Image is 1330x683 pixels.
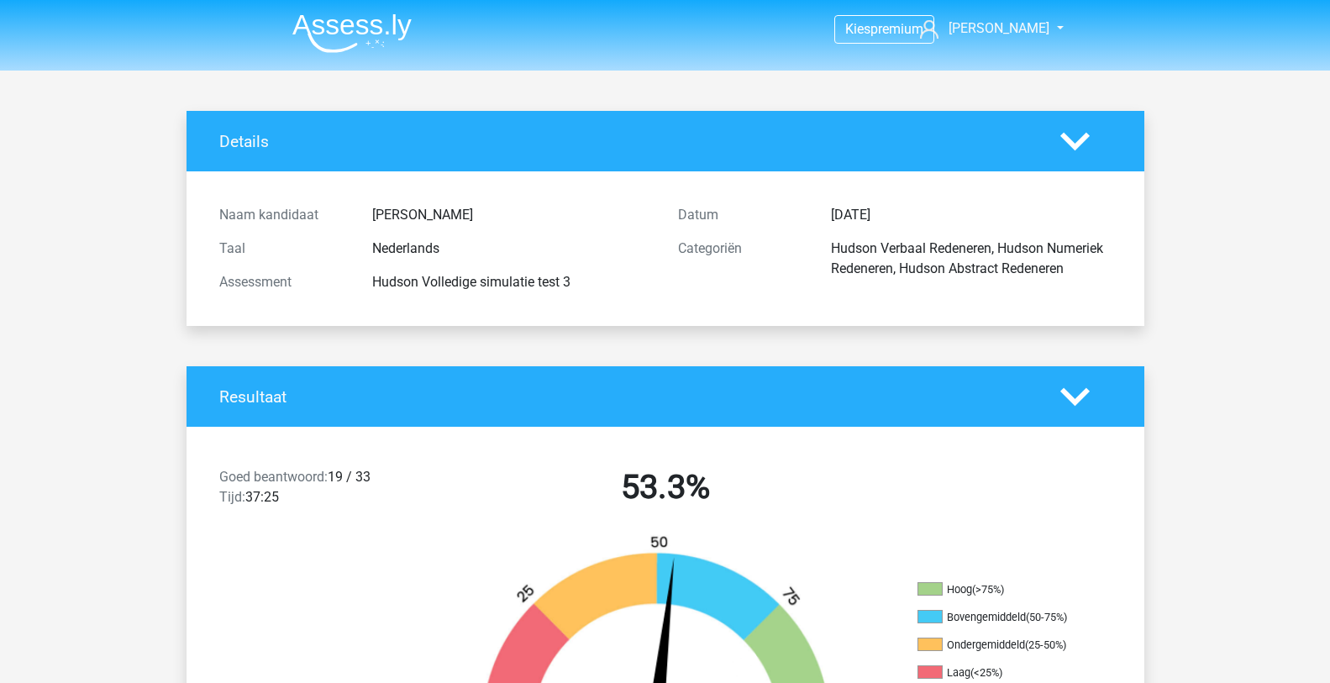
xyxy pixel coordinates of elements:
div: Naam kandidaat [207,205,360,225]
h4: Details [219,132,1035,151]
div: Taal [207,239,360,259]
div: 19 / 33 37:25 [207,467,436,514]
li: Laag [917,665,1086,680]
div: Datum [665,205,818,225]
div: Assessment [207,272,360,292]
div: Hudson Verbaal Redeneren, Hudson Numeriek Redeneren, Hudson Abstract Redeneren [818,239,1124,279]
h4: Resultaat [219,387,1035,407]
li: Hoog [917,582,1086,597]
div: (<25%) [970,666,1002,679]
div: Nederlands [360,239,665,259]
div: [PERSON_NAME] [360,205,665,225]
span: [PERSON_NAME] [949,20,1049,36]
div: [DATE] [818,205,1124,225]
span: Kies [845,21,870,37]
a: Kiespremium [835,18,933,40]
span: premium [870,21,923,37]
li: Bovengemiddeld [917,610,1086,625]
a: [PERSON_NAME] [913,18,1051,39]
h2: 53.3% [449,467,882,507]
div: Categoriën [665,239,818,279]
span: Goed beantwoord: [219,469,328,485]
li: Ondergemiddeld [917,638,1086,653]
div: (50-75%) [1026,611,1067,623]
div: (>75%) [972,583,1004,596]
span: Tijd: [219,489,245,505]
img: Assessly [292,13,412,53]
div: Hudson Volledige simulatie test 3 [360,272,665,292]
div: (25-50%) [1025,638,1066,651]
